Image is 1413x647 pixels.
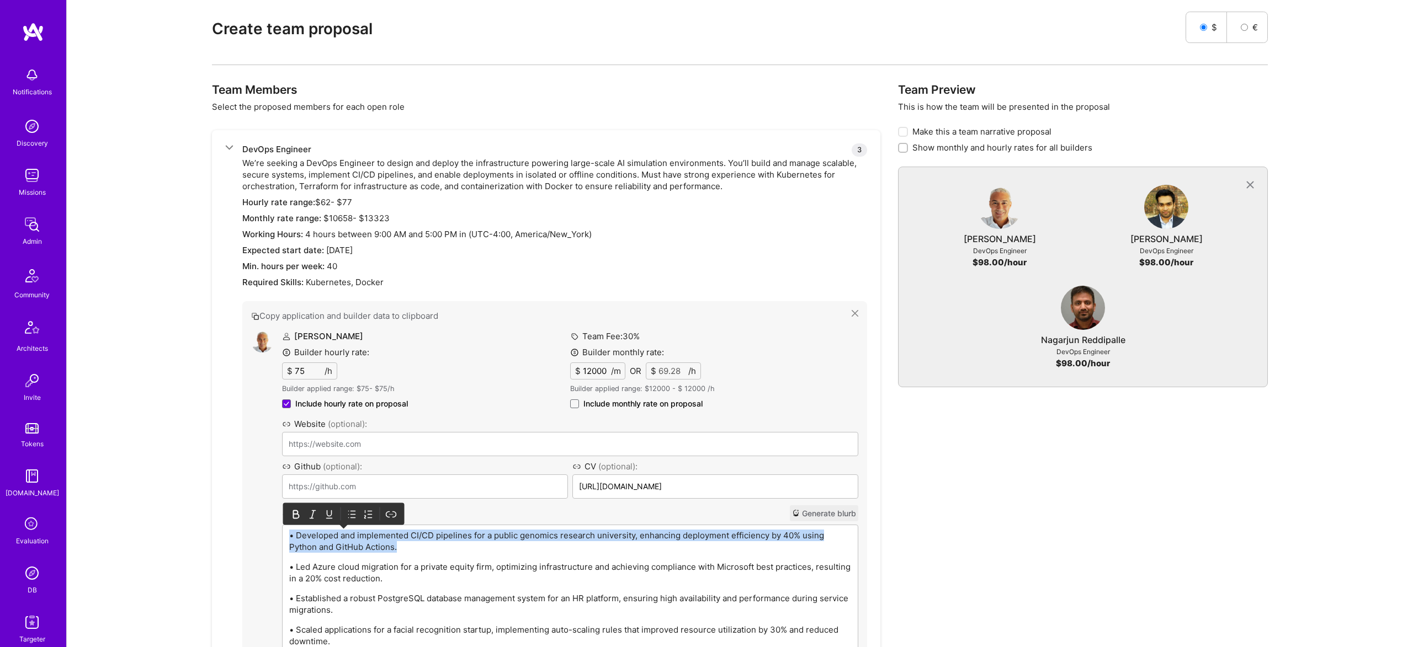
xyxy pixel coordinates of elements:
[21,562,43,584] img: Admin Search
[964,233,1036,245] div: [PERSON_NAME]
[242,143,867,155] div: DevOps Engineer
[14,289,50,301] div: Community
[19,186,46,198] div: Missions
[289,624,851,647] p: • Scaled applications for a facial recognition startup, implementing auto-scaling rules that impr...
[21,64,43,86] img: bell
[242,197,315,207] span: Hourly rate range:
[21,611,43,633] img: Skill Targeter
[973,245,1027,256] div: DevOps Engineer
[17,343,48,354] div: Architects
[6,487,59,499] div: [DOMAIN_NAME]
[688,365,696,377] span: /h
[1056,346,1110,357] div: DevOps Engineer
[22,22,44,42] img: logo
[21,164,43,186] img: teamwork
[282,432,858,456] input: https://website.com
[1139,256,1193,268] div: $ 98.00 /hour
[17,137,48,149] div: Discovery
[1061,286,1105,330] img: User Avatar
[293,363,325,379] input: XX
[212,20,1186,38] h2: Create team proposal
[251,310,852,322] button: Copy application and builder data to clipboard
[242,213,323,223] span: Monthly rate range:
[242,261,325,271] span: Min. hours per week:
[19,316,45,343] img: Architects
[22,514,43,535] i: icon SelectionTeam
[1056,357,1110,369] div: $ 98.00 /hour
[1144,185,1188,229] img: User Avatar
[570,384,858,394] p: Builder applied range: $ 12000 - $ 12000 /h
[21,438,44,450] div: Tokens
[19,263,45,289] img: Community
[978,185,1022,229] img: User Avatar
[973,256,1027,268] div: $ 98.00 /hour
[242,228,867,240] div: 4 hours between in (UTC -4:00 , America/New_York )
[287,365,293,377] span: $
[289,530,851,553] p: • Developed and implemented CI/CD pipelines for a public genomics research university, enhancing ...
[852,143,867,157] div: 3
[651,365,656,377] span: $
[242,276,867,288] div: Kubernetes, Docker
[289,561,851,584] p: • Led Azure cloud migration for a private equity firm, optimizing infrastructure and achieving co...
[598,461,638,472] span: (optional):
[24,392,41,403] div: Invite
[13,86,52,98] div: Notifications
[1244,179,1256,191] i: icon CloseGray
[242,260,867,272] div: 40
[282,384,408,394] p: Builder applied range: $ 75 - $ 75 /h
[16,535,49,547] div: Evaluation
[225,143,233,152] i: icon ArrowDown
[898,101,1267,113] p: This is how the team will be presented in the proposal
[21,115,43,137] img: discovery
[251,312,259,320] i: icon Copy
[575,365,581,377] span: $
[282,331,363,341] label: [PERSON_NAME]
[374,229,459,239] span: 9:00 AM and 5:00 PM
[323,461,362,472] span: (optional):
[1252,22,1258,33] span: €
[912,126,1051,137] span: Make this a team narrative proposal
[242,277,304,287] span: Required Skills:
[25,423,39,434] img: tokens
[212,83,880,97] h3: Team Members
[282,346,369,358] label: Builder hourly rate:
[790,505,858,521] button: Generate blurb
[630,365,641,377] div: OR
[21,465,43,487] img: guide book
[583,398,703,409] span: Include monthly rate on proposal
[19,633,45,645] div: Targeter
[295,398,408,409] span: Include hourly rate on proposal
[242,196,867,208] div: $ 62 - $ 77
[242,212,867,224] div: $ 10658 - $ 13323
[792,509,800,517] i: icon CrystalBall
[325,365,332,377] span: /h
[282,461,568,472] label: Github
[611,365,621,377] span: /m
[282,505,358,521] label: Blurb :
[242,229,303,239] span: Working Hours:
[251,330,273,352] img: User Avatar
[242,244,867,256] div: [DATE]
[242,245,324,255] span: Expected start date:
[212,101,880,113] p: Select the proposed members for each open role
[912,142,1092,153] span: Show monthly and hourly rates for all builders
[572,461,858,472] label: CV
[23,236,42,247] div: Admin
[898,83,1267,97] h3: Team Preview
[1041,334,1125,346] div: Nagarjun Reddipalle
[570,346,664,358] label: Builder monthly rate:
[656,363,688,379] input: XX
[282,474,568,499] input: https://github.com
[1140,245,1193,256] div: DevOps Engineer
[570,330,640,342] label: Team Fee: 30 %
[282,418,858,430] label: Website
[852,310,858,317] i: icon Close
[581,363,611,379] input: XX
[1130,233,1203,245] div: [PERSON_NAME]
[328,419,367,429] span: (optional):
[28,584,37,596] div: DB
[21,213,43,236] img: admin teamwork
[289,592,851,616] p: • Established a robust PostgreSQL database management system for an HR platform, ensuring high av...
[21,370,43,392] img: Invite
[1212,22,1217,33] span: $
